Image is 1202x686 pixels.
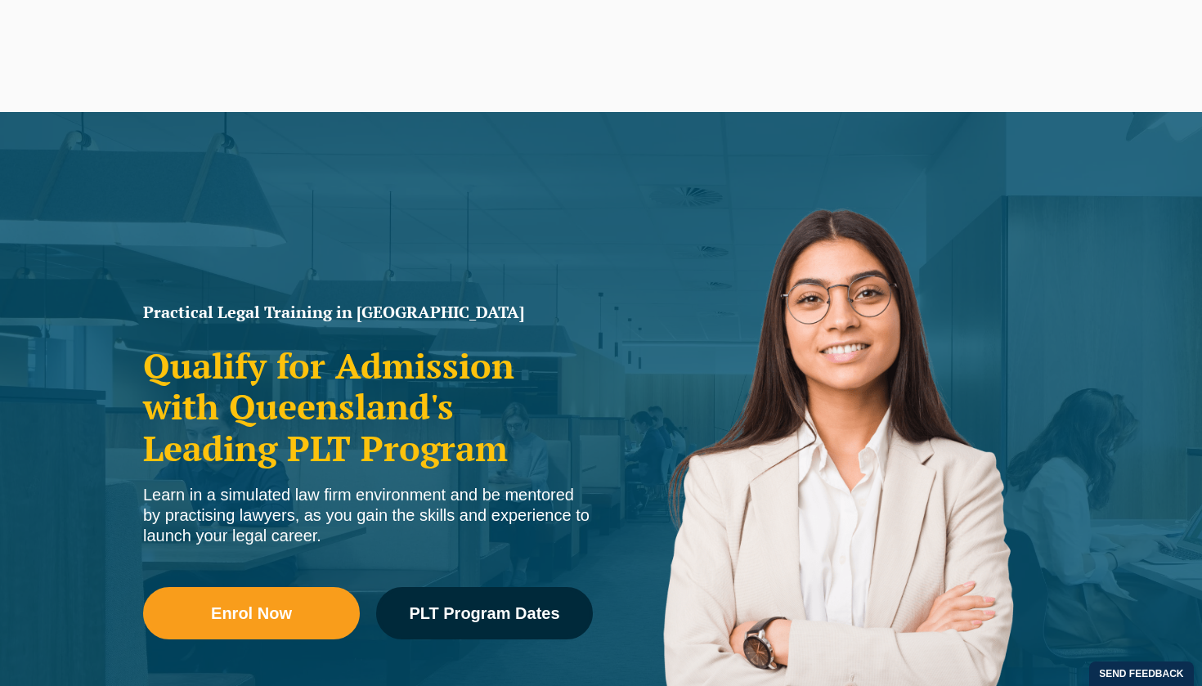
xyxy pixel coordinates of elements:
h1: Practical Legal Training in [GEOGRAPHIC_DATA] [143,304,593,321]
h2: Qualify for Admission with Queensland's Leading PLT Program [143,345,593,469]
div: Learn in a simulated law firm environment and be mentored by practising lawyers, as you gain the ... [143,485,593,546]
a: PLT Program Dates [376,587,593,639]
span: Enrol Now [211,605,292,621]
span: PLT Program Dates [409,605,559,621]
a: Enrol Now [143,587,360,639]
